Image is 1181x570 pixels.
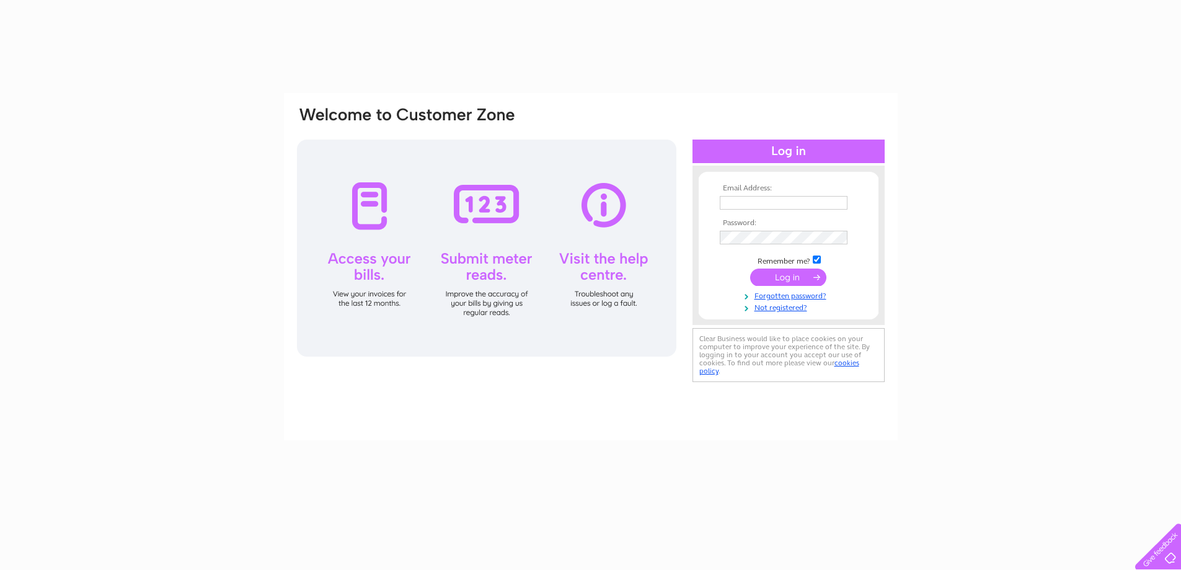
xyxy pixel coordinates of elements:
[717,254,860,266] td: Remember me?
[699,358,859,375] a: cookies policy
[750,269,826,286] input: Submit
[717,219,860,228] th: Password:
[692,328,885,382] div: Clear Business would like to place cookies on your computer to improve your experience of the sit...
[720,301,860,313] a: Not registered?
[717,184,860,193] th: Email Address:
[720,289,860,301] a: Forgotten password?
